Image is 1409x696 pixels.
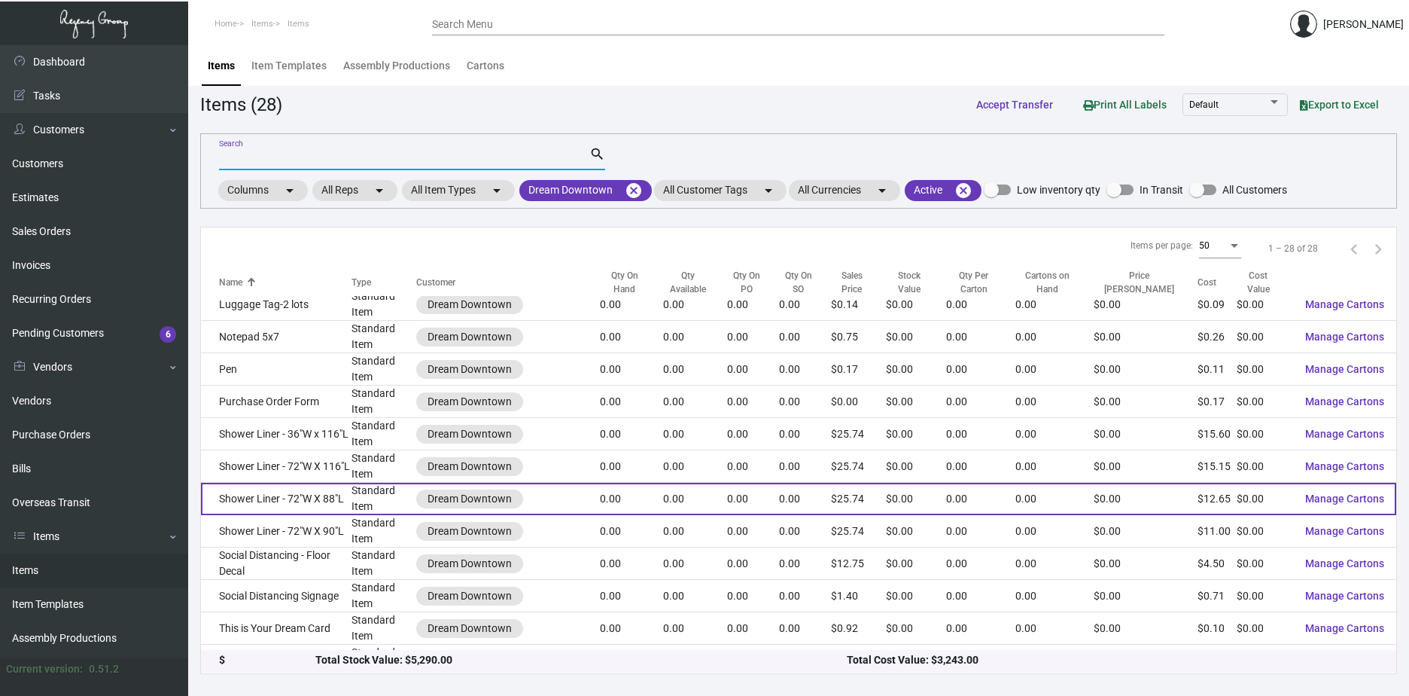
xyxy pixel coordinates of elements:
[663,270,727,297] div: Qty Available
[727,483,780,515] td: 0.00
[1094,612,1197,645] td: $0.00
[89,661,119,677] div: 0.51.2
[886,450,945,483] td: $0.00
[600,321,663,353] td: 0.00
[886,353,945,386] td: $0.00
[201,288,351,321] td: Luggage Tag-2 lots
[954,182,972,200] mat-icon: cancel
[1189,99,1219,110] span: Default
[1197,418,1237,450] td: $15.60
[663,483,727,515] td: 0.00
[1305,395,1384,408] span: Manage Cartons
[600,288,663,321] td: 0.00
[1197,483,1237,515] td: $12.65
[1268,242,1318,255] div: 1 – 28 of 28
[201,515,351,548] td: Shower Liner - 72"W X 90"L
[218,180,308,201] mat-chip: Columns
[727,645,780,677] td: 0.00
[600,612,663,645] td: 0.00
[1237,450,1293,483] td: $0.00
[201,645,351,677] td: Wedding Brochure
[219,653,315,669] div: $
[428,394,512,410] div: Dream Downtown
[1015,515,1094,548] td: 0.00
[831,321,886,353] td: $0.75
[663,353,727,386] td: 0.00
[1197,276,1237,290] div: Cost
[779,270,817,297] div: Qty On SO
[886,270,932,297] div: Stock Value
[428,491,512,507] div: Dream Downtown
[1015,288,1094,321] td: 0.00
[727,386,780,418] td: 0.00
[831,612,886,645] td: $0.92
[789,180,900,201] mat-chip: All Currencies
[625,182,643,200] mat-icon: cancel
[831,483,886,515] td: $25.74
[964,91,1065,118] button: Accept Transfer
[779,645,831,677] td: 0.00
[1293,291,1396,318] button: Manage Cartons
[1015,450,1094,483] td: 0.00
[1015,270,1080,297] div: Cartons on Hand
[351,386,416,418] td: Standard Item
[663,612,727,645] td: 0.00
[1293,420,1396,447] button: Manage Cartons
[201,353,351,386] td: Pen
[201,418,351,450] td: Shower Liner - 36"W x 116"L
[946,353,1015,386] td: 0.00
[727,450,780,483] td: 0.00
[428,556,512,572] div: Dream Downtown
[1305,557,1384,569] span: Manage Cartons
[831,270,872,297] div: Sales Price
[779,353,831,386] td: 0.00
[201,580,351,612] td: Social Distancing Signage
[1199,240,1210,251] span: 50
[779,580,831,612] td: 0.00
[208,58,235,74] div: Items
[1015,580,1094,612] td: 0.00
[1290,11,1317,38] img: admin@bootstrapmaster.com
[1015,270,1094,297] div: Cartons on Hand
[1197,353,1237,386] td: $0.11
[251,58,327,74] div: Item Templates
[886,645,945,677] td: $0.00
[1140,181,1183,199] span: In Transit
[1197,321,1237,353] td: $0.26
[1305,525,1384,537] span: Manage Cartons
[1237,645,1293,677] td: $0.00
[1293,485,1396,512] button: Manage Cartons
[946,386,1015,418] td: 0.00
[663,450,727,483] td: 0.00
[886,548,945,580] td: $0.00
[1197,580,1237,612] td: $0.71
[519,180,652,201] mat-chip: Dream Downtown
[663,580,727,612] td: 0.00
[351,548,416,580] td: Standard Item
[1197,612,1237,645] td: $0.10
[1197,645,1237,677] td: $0.00
[1015,386,1094,418] td: 0.00
[600,386,663,418] td: 0.00
[1293,647,1396,674] button: Manage Cartons
[600,270,663,297] div: Qty On Hand
[1293,517,1396,545] button: Manage Cartons
[886,321,945,353] td: $0.00
[1131,239,1193,252] div: Items per page:
[1015,483,1094,515] td: 0.00
[312,180,397,201] mat-chip: All Reps
[946,612,1015,645] td: 0.00
[600,645,663,677] td: 0.00
[779,483,831,515] td: 0.00
[1237,548,1293,580] td: $0.00
[351,483,416,515] td: Standard Item
[1237,270,1293,297] div: Cost Value
[600,450,663,483] td: 0.00
[727,270,766,297] div: Qty On PO
[946,270,1015,297] div: Qty Per Carton
[976,99,1053,111] span: Accept Transfer
[201,450,351,483] td: Shower Liner - 72"W X 116"L
[1094,483,1197,515] td: $0.00
[351,515,416,548] td: Standard Item
[946,418,1015,450] td: 0.00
